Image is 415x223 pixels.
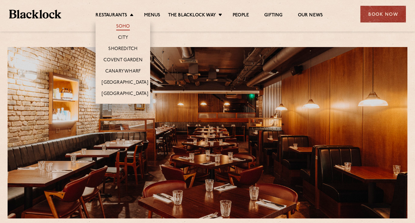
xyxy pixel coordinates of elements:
a: [GEOGRAPHIC_DATA] [102,91,148,98]
a: [GEOGRAPHIC_DATA] [102,80,148,86]
a: Soho [116,24,130,30]
a: The Blacklock Way [168,12,216,19]
img: BL_Textured_Logo-footer-cropped.svg [9,10,61,19]
div: Book Now [360,6,406,22]
a: Covent Garden [103,57,143,64]
a: Restaurants [96,12,127,19]
a: Canary Wharf [105,69,141,75]
a: Gifting [264,12,282,19]
a: Our News [298,12,323,19]
a: Shoreditch [108,46,137,53]
a: City [118,35,128,42]
a: People [233,12,249,19]
a: Menus [144,12,160,19]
